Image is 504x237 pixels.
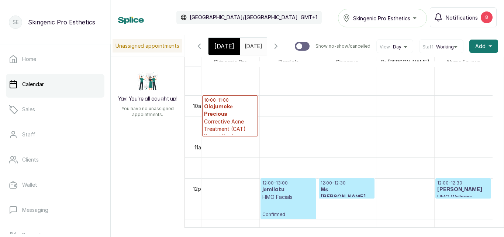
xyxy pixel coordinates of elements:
span: Working [436,44,454,50]
p: Unassigned appointments [113,39,182,53]
a: Calendar [6,74,104,95]
p: HMO Facials [262,193,314,201]
p: GMT+1 [301,14,317,21]
a: Wallet [6,175,104,195]
a: Home [6,49,104,70]
span: Damilola [277,57,300,67]
h3: Olajumoke Precious [204,103,256,118]
p: 12:00 - 13:00 [262,180,314,186]
button: Notifications8 [430,7,497,27]
button: Skingenic Pro Esthetics [338,9,427,27]
div: 10am [191,102,207,110]
span: Nurse Favour [446,57,481,67]
span: Add [475,43,486,50]
h2: Yay! You’re all caught up! [118,95,177,103]
span: Staff [422,44,433,50]
span: [DATE] [214,42,234,51]
p: Skingenic Pro Esthetics [28,18,95,27]
p: Messaging [22,206,48,214]
button: StaffWorking [422,44,460,50]
span: Dr [PERSON_NAME] [379,57,431,67]
p: HMO Wellness [437,193,489,201]
p: Staff [22,131,35,138]
h3: jemilatu [262,186,314,193]
p: SE [13,18,19,26]
span: View [380,44,390,50]
p: Clients [22,156,39,163]
div: [DATE] [208,38,240,55]
h3: [PERSON_NAME] [437,186,489,193]
p: Home [22,55,36,63]
p: Calendar [22,81,44,88]
span: Day [393,44,401,50]
p: 12:00 - 12:30 [437,180,489,186]
p: Show no-show/cancelled [315,43,370,49]
h3: Ms [PERSON_NAME] [321,186,373,201]
p: [GEOGRAPHIC_DATA]/[GEOGRAPHIC_DATA] [190,14,298,21]
p: Wallet [22,181,37,189]
p: 10:00 - 11:00 [204,97,256,103]
p: You have no unassigned appointments. [115,106,180,118]
span: Skingenic Pro [213,57,249,67]
p: Sales [22,106,35,113]
div: 8 [481,11,493,23]
span: Chinenye [334,57,360,67]
a: Staff [6,124,104,145]
span: Skingenic Pro Esthetics [353,14,410,22]
p: Corrective Acne Treatment (CAT) [204,118,256,133]
button: ViewDay [380,44,410,50]
p: 12:00 - 12:30 [321,180,373,186]
button: Add [469,40,498,53]
div: 1pm [194,226,207,234]
span: Notifications [446,14,478,21]
a: Sales [6,99,104,120]
div: 11am [193,143,207,151]
span: Confirmed [262,211,314,217]
a: Messaging [6,200,104,220]
div: 12pm [191,185,207,193]
a: Clients [6,149,104,170]
span: Deposit Pending [204,133,256,139]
